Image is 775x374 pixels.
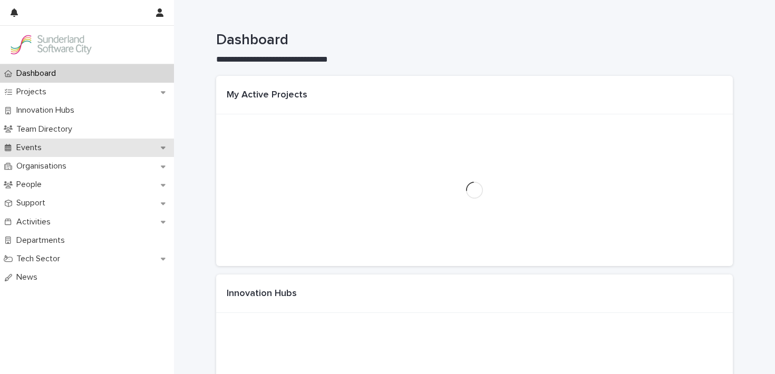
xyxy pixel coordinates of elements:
[12,217,59,227] p: Activities
[12,105,83,115] p: Innovation Hubs
[8,34,93,55] img: Kay6KQejSz2FjblR6DWv
[227,288,297,300] h1: Innovation Hubs
[12,272,46,282] p: News
[227,90,307,101] h1: My Active Projects
[12,87,55,97] p: Projects
[12,124,81,134] p: Team Directory
[12,254,69,264] p: Tech Sector
[12,161,75,171] p: Organisations
[12,68,64,78] p: Dashboard
[12,143,50,153] p: Events
[12,235,73,245] p: Departments
[12,180,50,190] p: People
[216,32,733,50] h1: Dashboard
[12,198,54,208] p: Support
